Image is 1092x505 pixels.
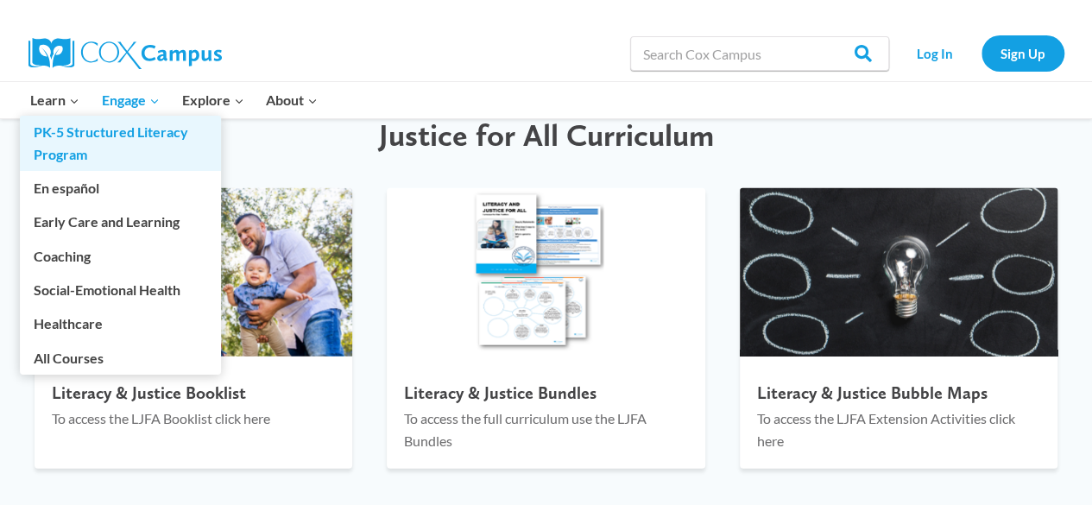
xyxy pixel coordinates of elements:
[20,307,221,340] a: Healthcare
[20,274,221,306] a: Social-Emotional Health
[732,184,1066,361] img: MicrosoftTeams-image-16-1-1024x623.png
[379,184,713,361] img: LJFA_Bundle-1-1.png
[20,116,221,171] a: PK-5 Structured Literacy Program
[404,382,687,403] h4: Literacy & Justice Bundles
[982,35,1064,71] a: Sign Up
[630,36,889,71] input: Search Cox Campus
[387,188,704,469] a: Literacy & Justice Bundles To access the full curriculum use the LJFA Bundles
[404,407,687,451] p: To access the full curriculum use the LJFA Bundles
[91,82,171,118] button: Child menu of Engage
[898,35,1064,71] nav: Secondary Navigation
[20,172,221,205] a: En español
[352,79,741,153] span: Easy access to the Literacy & Justice for All Curriculum
[52,382,335,403] h4: Literacy & Justice Booklist
[28,38,222,69] img: Cox Campus
[52,407,335,430] p: To access the LJFA Booklist click here
[20,341,221,374] a: All Courses
[757,407,1040,451] p: To access the LJFA Extension Activities click here
[255,82,329,118] button: Child menu of About
[20,239,221,272] a: Coaching
[20,82,92,118] button: Child menu of Learn
[20,82,329,118] nav: Primary Navigation
[740,188,1057,469] a: Literacy & Justice Bubble Maps To access the LJFA Extension Activities click here
[757,382,1040,403] h4: Literacy & Justice Bubble Maps
[171,82,256,118] button: Child menu of Explore
[898,35,973,71] a: Log In
[20,205,221,238] a: Early Care and Learning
